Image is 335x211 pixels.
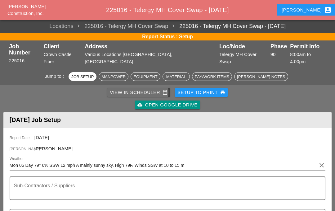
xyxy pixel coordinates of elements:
div: Job Number [9,43,41,56]
button: Material [163,72,190,81]
div: 225016 [9,57,41,64]
div: 90 [270,51,287,58]
div: 8:00am to 4:00pm [290,51,326,65]
span: 225016 - Telergy MH Cover Swap [73,22,168,30]
div: Address [85,43,216,49]
span: [PERSON_NAME] [34,146,73,151]
span: Jump to : [45,73,66,79]
i: calendar_today [163,90,167,95]
div: Client [44,43,82,49]
header: [DATE] Job Setup [3,112,332,128]
span: 225016 - Telergy MH Cover Swap - [DATE] [106,7,229,13]
button: Equipment [131,72,160,81]
a: View in Scheduler [107,88,170,97]
a: Open Google Drive [135,101,200,109]
button: Pay/Work Items [192,72,232,81]
i: clear [318,162,325,169]
div: Manpower [101,74,126,80]
div: Crown Castle Fiber [44,51,82,65]
div: Permit Info [290,43,326,49]
div: Phase [270,43,287,49]
div: View in Scheduler [110,89,167,96]
button: Setup to Print [175,88,228,97]
input: Weather [10,160,317,170]
div: Various Locations [GEOGRAPHIC_DATA], [GEOGRAPHIC_DATA] [85,51,216,65]
button: Manpower [99,72,128,81]
div: [PERSON_NAME] [282,6,332,14]
div: [PERSON_NAME] Notes [237,74,285,80]
span: [DATE] [34,135,49,140]
div: Job Setup [71,74,94,80]
textarea: Sub-Contractors / Suppliers [14,185,316,199]
a: [PERSON_NAME] Construction, Inc. [7,4,46,16]
div: Telergy MH Cover Swap [219,51,267,65]
span: Report Date [10,135,34,141]
i: print [220,90,225,95]
div: Setup to Print [177,89,225,96]
div: Material [165,74,187,80]
button: Job Setup [69,72,96,81]
i: account_box [324,6,332,14]
div: Loc/Node [219,43,267,49]
a: 225016 - Telergy MH Cover Swap - [DATE] [168,22,285,30]
div: Pay/Work Items [195,74,229,80]
a: Locations [49,22,73,30]
i: cloud_upload [137,102,142,107]
button: [PERSON_NAME] Notes [234,72,288,81]
div: Equipment [133,74,157,80]
span: [PERSON_NAME] [10,146,34,152]
div: Open Google Drive [137,101,197,109]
